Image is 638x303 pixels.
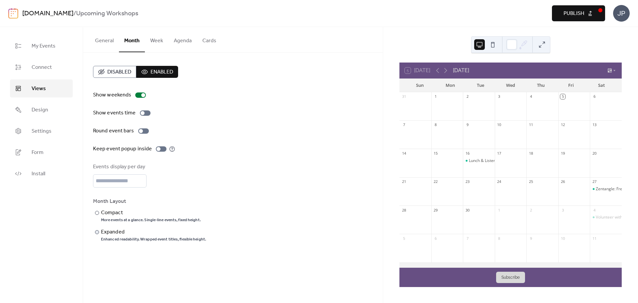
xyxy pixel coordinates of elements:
div: Expanded [101,228,205,236]
span: Publish [564,10,584,18]
div: 20 [592,151,597,156]
div: 7 [401,122,406,127]
div: 27 [592,179,597,184]
div: Compact [101,209,199,217]
div: 9 [528,236,533,241]
button: General [90,27,119,52]
button: Enabled [136,66,178,78]
div: Round event bars [93,127,134,135]
div: Wed [495,79,526,92]
div: 26 [560,179,565,184]
span: Enabled [151,68,173,76]
div: 10 [497,122,502,127]
button: Month [119,27,145,52]
div: 29 [433,208,438,213]
div: 28 [401,208,406,213]
div: 3 [497,94,502,99]
div: 13 [592,122,597,127]
div: 30 [465,208,470,213]
div: 7 [465,236,470,241]
div: 23 [465,179,470,184]
div: 19 [560,151,565,156]
div: 11 [528,122,533,127]
div: 9 [465,122,470,127]
div: 22 [433,179,438,184]
a: Connect [10,58,73,76]
div: More events at a glance. Single-line events, fixed height. [101,218,201,223]
a: Install [10,165,73,183]
div: Sat [586,79,616,92]
div: Zentangle: Free Mindful Drawing Workshop [590,186,622,192]
div: [DATE] [453,67,469,75]
div: Keep event popup inside [93,145,152,153]
span: Disabled [107,68,131,76]
div: Lunch & Listen: Virtual Reading of Miranda's Garden by the Author [463,158,495,164]
div: 4 [528,94,533,99]
a: Design [10,101,73,119]
div: 8 [497,236,502,241]
div: JP [613,5,630,22]
div: Enhanced readability. Wrapped event titles, flexible height. [101,237,206,242]
div: 24 [497,179,502,184]
img: logo [8,8,18,19]
span: Form [32,149,44,157]
div: 18 [528,151,533,156]
button: Cards [197,27,222,52]
div: 2 [465,94,470,99]
a: Views [10,79,73,97]
div: 4 [592,208,597,213]
div: Thu [526,79,556,92]
div: 11 [592,236,597,241]
span: Settings [32,127,52,135]
div: 21 [401,179,406,184]
div: 5 [401,236,406,241]
button: Week [145,27,168,52]
div: Events display per day [93,163,145,171]
div: 2 [528,208,533,213]
b: / [73,7,76,20]
div: 1 [433,94,438,99]
button: Subscribe [496,272,525,283]
div: 12 [560,122,565,127]
button: Disabled [93,66,136,78]
div: Volunteer with Free Flying at the Portland Marathon [590,215,622,220]
a: My Events [10,37,73,55]
div: Show events time [93,109,136,117]
div: Sun [405,79,435,92]
div: Month Layout [93,198,372,206]
button: Agenda [168,27,197,52]
div: 15 [433,151,438,156]
span: Connect [32,64,52,72]
a: [DOMAIN_NAME] [22,7,73,20]
span: Design [32,106,48,114]
b: Upcoming Workshops [76,7,138,20]
a: Form [10,143,73,161]
span: Views [32,85,46,93]
div: 31 [401,94,406,99]
div: Tue [465,79,495,92]
div: 25 [528,179,533,184]
div: Lunch & Listen: Virtual Reading of [PERSON_NAME] Garden by the Author [469,158,603,164]
a: Settings [10,122,73,140]
div: Mon [435,79,465,92]
div: Fri [556,79,586,92]
div: 6 [433,236,438,241]
div: 5 [560,94,565,99]
div: 1 [497,208,502,213]
span: Install [32,170,45,178]
div: 3 [560,208,565,213]
span: My Events [32,42,55,50]
div: 14 [401,151,406,156]
div: 6 [592,94,597,99]
div: 17 [497,151,502,156]
div: Show weekends [93,91,131,99]
div: 8 [433,122,438,127]
button: Publish [552,5,605,21]
div: 16 [465,151,470,156]
div: 10 [560,236,565,241]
